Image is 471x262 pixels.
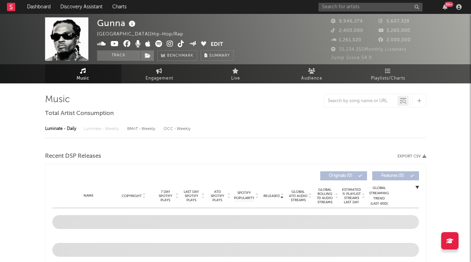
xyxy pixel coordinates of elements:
[369,186,390,206] div: Global Streaming Trend (Last 60D)
[211,40,223,49] button: Edit
[324,98,398,104] input: Search by song name or URL
[342,188,361,204] span: Estimated % Playlist Streams Last Day
[289,190,308,202] span: Global ATD Audio Streams
[45,109,114,118] span: Total Artist Consumption
[201,50,234,61] button: Summary
[97,30,191,39] div: [GEOGRAPHIC_DATA] | Hip-Hop/Rap
[372,171,419,180] button: Features(0)
[45,123,77,135] div: Luminate - Daily
[122,194,142,198] span: Copyright
[378,38,411,42] span: 2,000,000
[208,190,227,202] span: ATD Spotify Plays
[378,19,410,24] span: 5,607,328
[398,154,426,158] button: Export CSV
[45,64,121,83] a: Music
[156,190,175,202] span: 7 Day Spotify Plays
[371,74,405,83] span: Playlists/Charts
[350,64,426,83] a: Playlists/Charts
[121,64,198,83] a: Engagement
[231,74,240,83] span: Live
[127,123,157,135] div: BMAT - Weekly
[331,38,361,42] span: 1,261,020
[77,74,89,83] span: Music
[378,28,410,33] span: 3,280,000
[164,123,191,135] div: OCC - Weekly
[325,174,357,178] span: Originals ( 0 )
[263,194,280,198] span: Released
[209,54,230,58] span: Summary
[377,174,409,178] span: Features ( 0 )
[157,50,197,61] a: Benchmark
[66,193,112,198] div: Name
[443,4,447,10] button: 99+
[320,171,367,180] button: Originals(0)
[45,152,101,161] span: Recent DSP Releases
[167,52,193,60] span: Benchmark
[234,190,254,201] span: Spotify Popularity
[319,3,422,11] input: Search for artists
[331,47,407,52] span: 35,234,355 Monthly Listeners
[146,74,173,83] span: Engagement
[331,56,372,60] span: Jump Score: 54.9
[97,17,137,29] div: Gunna
[331,28,363,33] span: 2,400,000
[198,64,274,83] a: Live
[301,74,322,83] span: Audience
[274,64,350,83] a: Audience
[315,188,334,204] span: Global Rolling 7D Audio Streams
[445,2,453,7] div: 99 +
[331,19,363,24] span: 9,946,274
[182,190,201,202] span: Last Day Spotify Plays
[97,50,140,61] button: Track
